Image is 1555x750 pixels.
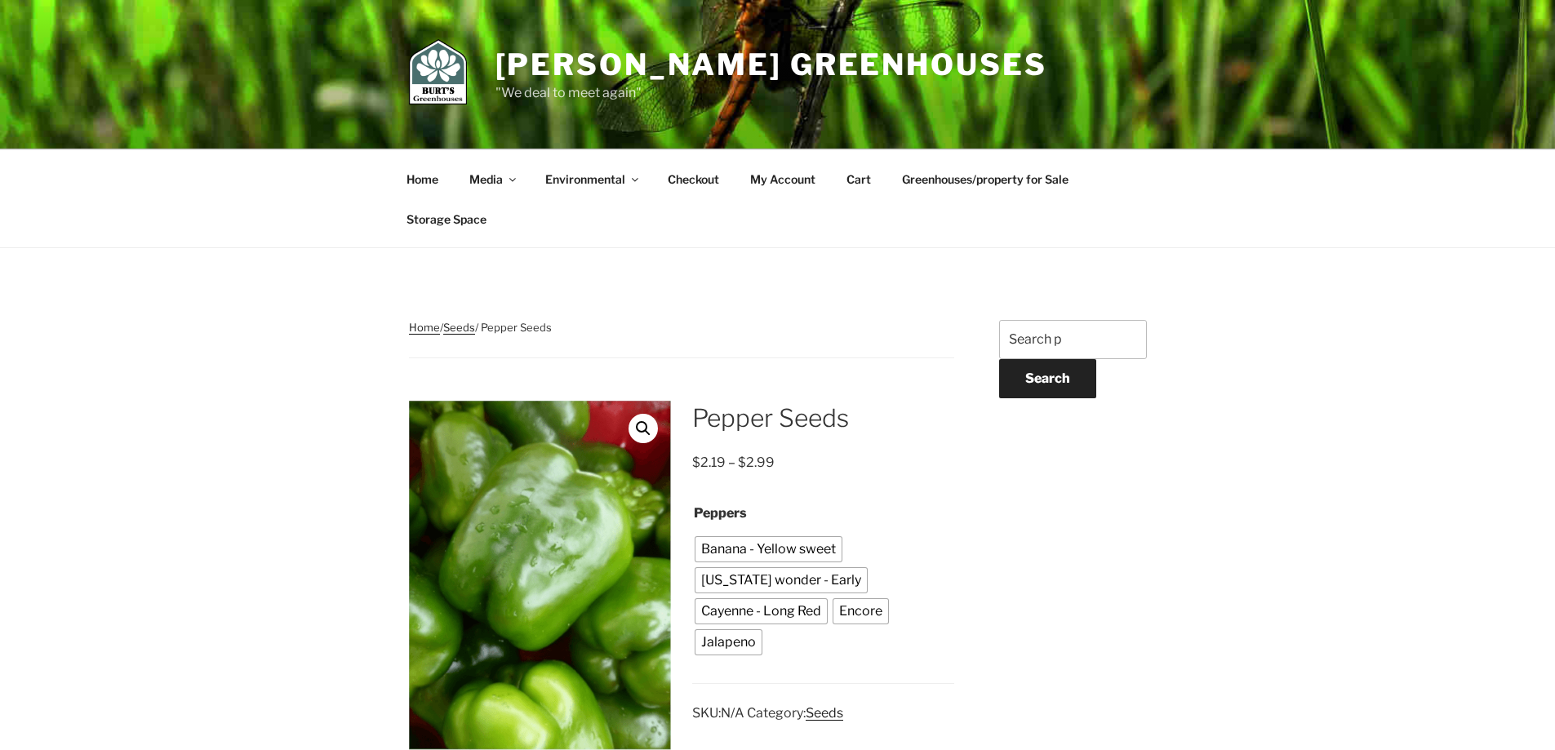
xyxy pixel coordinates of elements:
input: Search products… [999,320,1147,359]
button: Search [999,359,1096,398]
a: Cart [833,159,886,199]
a: [PERSON_NAME] Greenhouses [495,47,1047,82]
span: Banana - Yellow sweet [697,539,840,559]
p: "We deal to meet again" [495,83,1047,103]
a: Environmental [531,159,651,199]
label: Peppers [694,504,747,523]
nav: Breadcrumb [409,320,955,358]
a: Greenhouses/property for Sale [888,159,1083,199]
bdi: 2.99 [738,455,775,470]
li: Cayenne - Long Red [695,599,827,624]
span: $ [738,455,746,470]
span: N/A [721,705,744,721]
a: My Account [736,159,830,199]
li: Banana - Yellow sweet [695,537,842,561]
a: Home [393,159,453,199]
li: Jalapeno [695,630,762,655]
h1: Pepper Seeds [692,401,954,435]
span: Cayenne - Long Red [697,601,825,621]
span: $ [692,455,700,470]
nav: Top Menu [393,159,1163,239]
span: Category: [747,705,843,721]
span: [US_STATE] wonder - Early [697,570,865,590]
ul: Peppers [692,534,954,658]
span: Encore [835,601,886,621]
a: Seeds [443,321,475,334]
span: SKU: [692,705,744,721]
a: Seeds [806,705,843,721]
span: Jalapeno [697,632,760,652]
a: Media [455,159,529,199]
aside: Blog Sidebar [999,320,1147,455]
a: Checkout [654,159,734,199]
img: Burt's Greenhouses [409,39,467,104]
a: Storage Space [393,199,501,239]
bdi: 2.19 [692,455,726,470]
a: Home [409,321,440,334]
span: – [728,455,735,470]
li: California wonder - Early [695,568,867,592]
li: Encore [833,599,888,624]
a: View full-screen image gallery [629,414,658,443]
